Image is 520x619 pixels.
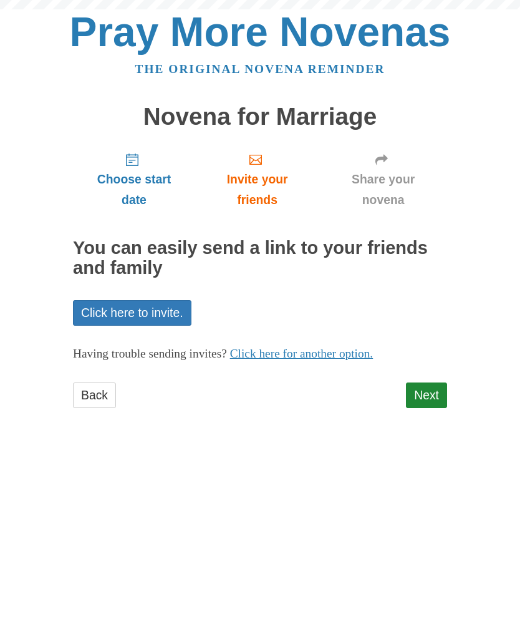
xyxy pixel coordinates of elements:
[319,142,447,217] a: Share your novena
[73,142,195,217] a: Choose start date
[208,169,307,210] span: Invite your friends
[73,238,447,278] h2: You can easily send a link to your friends and family
[73,300,191,326] a: Click here to invite.
[135,62,385,76] a: The original novena reminder
[73,104,447,130] h1: Novena for Marriage
[332,169,435,210] span: Share your novena
[406,383,447,408] a: Next
[85,169,183,210] span: Choose start date
[73,383,116,408] a: Back
[195,142,319,217] a: Invite your friends
[230,347,373,360] a: Click here for another option.
[73,347,227,360] span: Having trouble sending invites?
[70,9,451,55] a: Pray More Novenas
